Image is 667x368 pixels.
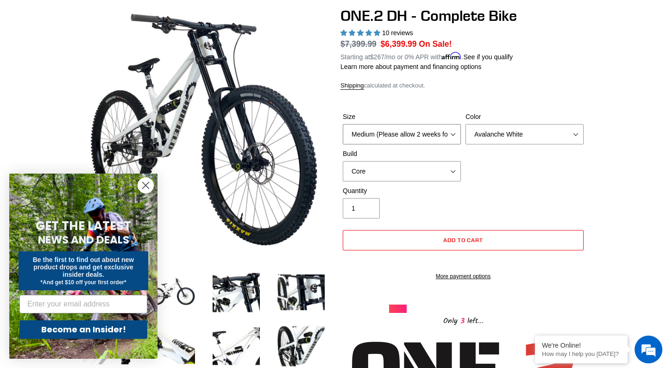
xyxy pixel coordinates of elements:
[5,253,176,285] textarea: Type your message and hit 'Enter'
[370,53,384,61] span: $267
[419,38,452,50] span: On Sale!
[30,46,53,69] img: d_696896380_company_1647369064580_696896380
[542,350,621,357] p: How may I help you today?
[343,230,584,250] button: Add to cart
[19,320,147,339] button: Become an Insider!
[10,51,24,65] div: Navigation go back
[343,112,461,122] label: Size
[54,117,128,210] span: We're online!
[343,186,461,196] label: Quantity
[38,232,129,247] span: NEWS AND DEALS
[463,53,513,61] a: See if you qualify - Learn more about Affirm Financing (opens in modal)
[138,177,154,193] button: Close dialog
[382,29,413,37] span: 10 reviews
[442,52,461,60] span: Affirm
[443,237,484,243] span: Add to cart
[340,29,382,37] span: 5.00 stars
[340,82,364,90] a: Shipping
[19,295,147,313] input: Enter your email address
[542,342,621,349] div: We're Online!
[381,39,417,49] span: $6,399.99
[152,5,174,27] div: Minimize live chat window
[343,149,461,159] label: Build
[343,272,584,281] a: More payment options
[146,267,197,318] img: Load image into Gallery viewer, ONE.2 DH - Complete Bike
[466,112,584,122] label: Color
[62,52,170,64] div: Chat with us now
[33,256,134,278] span: Be the first to find out about new product drops and get exclusive insider deals.
[340,7,586,25] h1: ONE.2 DH - Complete Bike
[276,267,327,318] img: Load image into Gallery viewer, ONE.2 DH - Complete Bike
[389,313,537,327] div: Only left...
[211,267,262,318] img: Load image into Gallery viewer, ONE.2 DH - Complete Bike
[458,315,467,327] span: 3
[340,63,481,70] a: Learn more about payment and financing options
[340,81,586,90] div: calculated at checkout.
[40,279,126,286] span: *And get $10 off your first order*
[340,39,377,49] s: $7,399.99
[340,50,513,62] p: Starting at /mo or 0% APR with .
[36,218,131,234] span: GET THE LATEST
